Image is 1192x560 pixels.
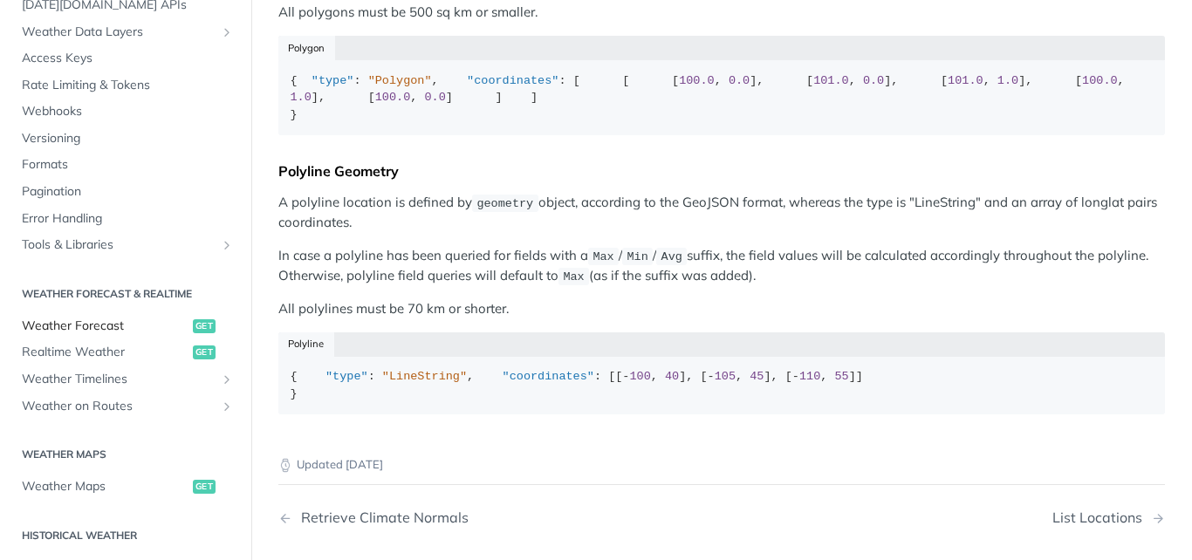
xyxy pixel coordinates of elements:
[863,74,884,87] span: 0.0
[278,3,1165,23] p: All polygons must be 500 sq km or smaller.
[13,339,238,365] a: Realtime Weatherget
[22,236,216,254] span: Tools & Libraries
[13,179,238,205] a: Pagination
[278,246,1165,287] p: In case a polyline has been queried for fields with a / / suffix, the field values will be calcul...
[622,370,629,383] span: -
[503,370,594,383] span: "coordinates"
[1052,509,1151,526] div: List Locations
[13,206,238,232] a: Error Handling
[593,250,613,263] span: Max
[291,72,1154,124] div: { : , : [ [ [ , ], [ , ], [ , ], [ , ], [ , ] ] ] }
[220,238,234,252] button: Show subpages for Tools & Libraries
[835,370,849,383] span: 55
[22,478,188,495] span: Weather Maps
[278,509,658,526] a: Previous Page: Retrieve Climate Normals
[368,74,432,87] span: "Polygon"
[13,19,238,45] a: Weather Data LayersShow subpages for Weather Data Layers
[13,313,238,339] a: Weather Forecastget
[948,74,983,87] span: 101.0
[665,370,679,383] span: 40
[1052,509,1165,526] a: Next Page: List Locations
[312,74,354,87] span: "type"
[278,492,1165,543] nav: Pagination Controls
[13,528,238,543] h2: Historical Weather
[729,74,750,87] span: 0.0
[22,77,234,94] span: Rate Limiting & Tokens
[715,370,736,383] span: 105
[193,345,216,359] span: get
[13,45,238,72] a: Access Keys
[325,370,368,383] span: "type"
[220,25,234,39] button: Show subpages for Weather Data Layers
[375,91,411,104] span: 100.0
[22,371,216,388] span: Weather Timelines
[22,183,234,201] span: Pagination
[13,447,238,462] h2: Weather Maps
[22,318,188,335] span: Weather Forecast
[1082,74,1118,87] span: 100.0
[13,126,238,152] a: Versioning
[220,400,234,413] button: Show subpages for Weather on Routes
[13,474,238,500] a: Weather Mapsget
[193,480,216,494] span: get
[627,250,647,263] span: Min
[13,232,238,258] a: Tools & LibrariesShow subpages for Tools & Libraries
[278,162,1165,180] div: Polyline Geometry
[22,156,234,174] span: Formats
[813,74,849,87] span: 101.0
[220,372,234,386] button: Show subpages for Weather Timelines
[292,509,469,526] div: Retrieve Climate Normals
[679,74,715,87] span: 100.0
[750,370,764,383] span: 45
[792,370,799,383] span: -
[278,456,1165,474] p: Updated [DATE]
[997,74,1018,87] span: 1.0
[13,152,238,178] a: Formats
[13,72,238,99] a: Rate Limiting & Tokens
[708,370,715,383] span: -
[22,210,234,228] span: Error Handling
[22,50,234,67] span: Access Keys
[13,286,238,302] h2: Weather Forecast & realtime
[13,366,238,393] a: Weather TimelinesShow subpages for Weather Timelines
[22,344,188,361] span: Realtime Weather
[13,99,238,125] a: Webhooks
[278,299,1165,319] p: All polylines must be 70 km or shorter.
[22,130,234,147] span: Versioning
[291,368,1154,402] div: { : , : [[ , ], [ , ], [ , ]] }
[193,319,216,333] span: get
[424,91,445,104] span: 0.0
[278,193,1165,233] p: A polyline location is defined by object, according to the GeoJSON format, whereas the type is "L...
[13,393,238,420] a: Weather on RoutesShow subpages for Weather on Routes
[476,197,533,210] span: geometry
[629,370,650,383] span: 100
[22,24,216,41] span: Weather Data Layers
[22,103,234,120] span: Webhooks
[799,370,820,383] span: 110
[382,370,467,383] span: "LineString"
[467,74,558,87] span: "coordinates"
[661,250,682,263] span: Avg
[22,398,216,415] span: Weather on Routes
[291,91,312,104] span: 1.0
[563,270,584,283] span: Max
